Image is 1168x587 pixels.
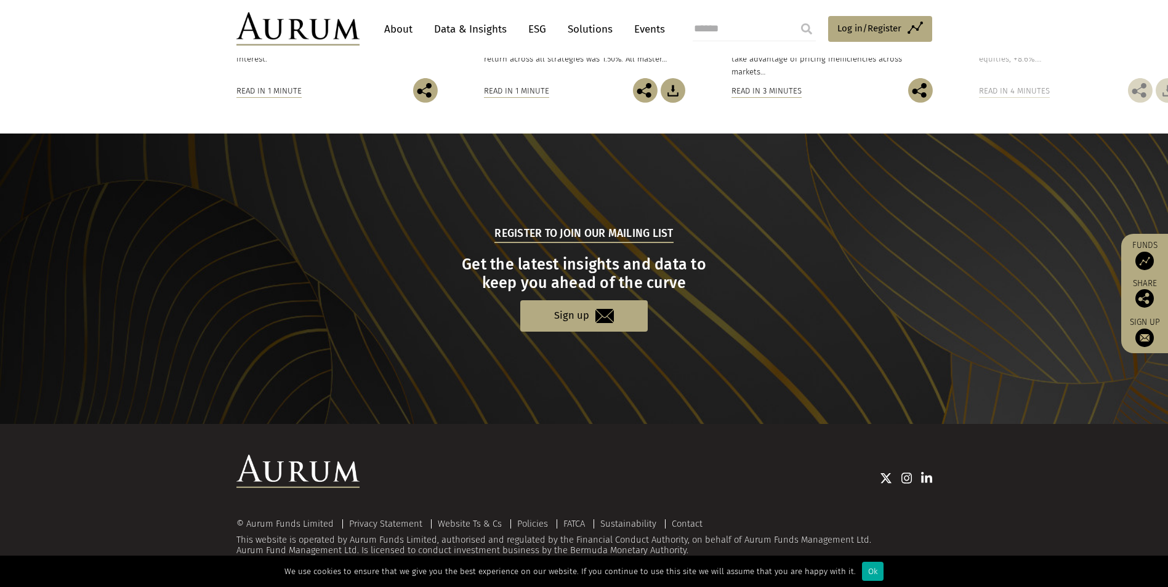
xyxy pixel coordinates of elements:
a: Sign up [520,300,648,332]
a: Data & Insights [428,18,513,41]
a: Events [628,18,665,41]
a: FATCA [563,518,585,529]
div: Read in 1 minute [484,84,549,98]
a: Log in/Register [828,16,932,42]
a: Privacy Statement [349,518,422,529]
div: Read in 3 minutes [731,84,802,98]
div: Ok [862,562,884,581]
a: About [378,18,419,41]
img: Linkedin icon [921,472,932,484]
img: Access Funds [1135,252,1154,270]
a: Sustainability [600,518,656,529]
a: Funds [1127,240,1162,270]
div: Read in 1 minute [236,84,302,98]
input: Submit [794,17,819,41]
span: Log in/Register [837,21,901,36]
img: Twitter icon [880,472,892,484]
div: Read in 4 minutes [979,84,1050,98]
a: Solutions [562,18,619,41]
div: This website is operated by Aurum Funds Limited, authorised and regulated by the Financial Conduc... [236,519,932,556]
img: Sign up to our newsletter [1135,329,1154,347]
a: Contact [672,518,703,529]
div: Share [1127,279,1162,308]
a: ESG [522,18,552,41]
a: Sign up [1127,317,1162,347]
img: Share this post [633,78,658,103]
img: Share this post [908,78,933,103]
a: Policies [517,518,548,529]
img: Instagram icon [901,472,912,484]
img: Share this post [1128,78,1153,103]
h3: Get the latest insights and data to keep you ahead of the curve [238,255,930,292]
img: Aurum Logo [236,455,360,488]
h5: Register to join our mailing list [494,226,673,243]
img: Share this post [1135,289,1154,308]
a: Website Ts & Cs [438,518,502,529]
div: © Aurum Funds Limited [236,519,340,529]
img: Share this post [413,78,438,103]
img: Download Article [661,78,685,103]
img: Aurum [236,12,360,46]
